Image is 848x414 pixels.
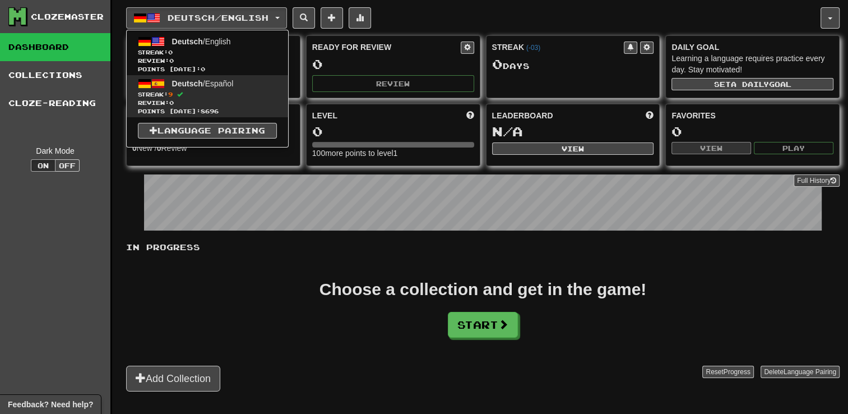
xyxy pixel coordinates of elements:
[293,7,315,29] button: Search sentences
[731,80,769,88] span: a daily
[526,44,540,52] a: (-03)
[126,366,220,392] button: Add Collection
[138,90,277,99] span: Streak:
[671,78,833,90] button: Seta dailygoal
[724,368,750,376] span: Progress
[349,7,371,29] button: More stats
[312,148,474,159] div: 100 more points to level 1
[168,49,173,56] span: 0
[31,11,104,22] div: Clozemaster
[492,110,553,121] span: Leaderboard
[8,399,93,410] span: Open feedback widget
[312,110,337,121] span: Level
[761,366,840,378] button: DeleteLanguage Pairing
[312,57,474,71] div: 0
[671,142,751,154] button: View
[172,79,203,88] span: Deutsch
[671,42,833,53] div: Daily Goal
[172,37,231,46] span: / English
[702,366,753,378] button: ResetProgress
[127,75,288,117] a: Deutsch/EspañolStreak:9 Review:0Points [DATE]:8696
[31,159,55,172] button: On
[492,56,503,72] span: 0
[448,312,518,338] button: Start
[312,75,474,92] button: Review
[138,107,277,116] span: Points [DATE]: 8696
[126,242,840,253] p: In Progress
[55,159,80,172] button: Off
[172,37,203,46] span: Deutsch
[671,53,833,75] div: Learning a language requires practice every day. Stay motivated!
[671,125,833,139] div: 0
[312,125,474,139] div: 0
[784,368,836,376] span: Language Pairing
[132,144,137,153] strong: 0
[168,91,173,98] span: 9
[157,144,161,153] strong: 0
[492,123,523,139] span: N/A
[492,42,624,53] div: Streak
[671,110,833,121] div: Favorites
[168,13,268,22] span: Deutsch / English
[646,110,654,121] span: This week in points, UTC
[127,33,288,75] a: Deutsch/EnglishStreak:0 Review:0Points [DATE]:0
[126,7,287,29] button: Deutsch/English
[132,142,294,154] div: New / Review
[138,57,277,65] span: Review: 0
[138,48,277,57] span: Streak:
[138,123,277,139] a: Language Pairing
[466,110,474,121] span: Score more points to level up
[319,281,646,298] div: Choose a collection and get in the game!
[492,57,654,72] div: Day s
[794,174,840,187] a: Full History
[492,142,654,155] button: View
[172,79,234,88] span: / Español
[138,65,277,73] span: Points [DATE]: 0
[312,42,461,53] div: Ready for Review
[138,99,277,107] span: Review: 0
[321,7,343,29] button: Add sentence to collection
[754,142,833,154] button: Play
[8,145,102,157] div: Dark Mode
